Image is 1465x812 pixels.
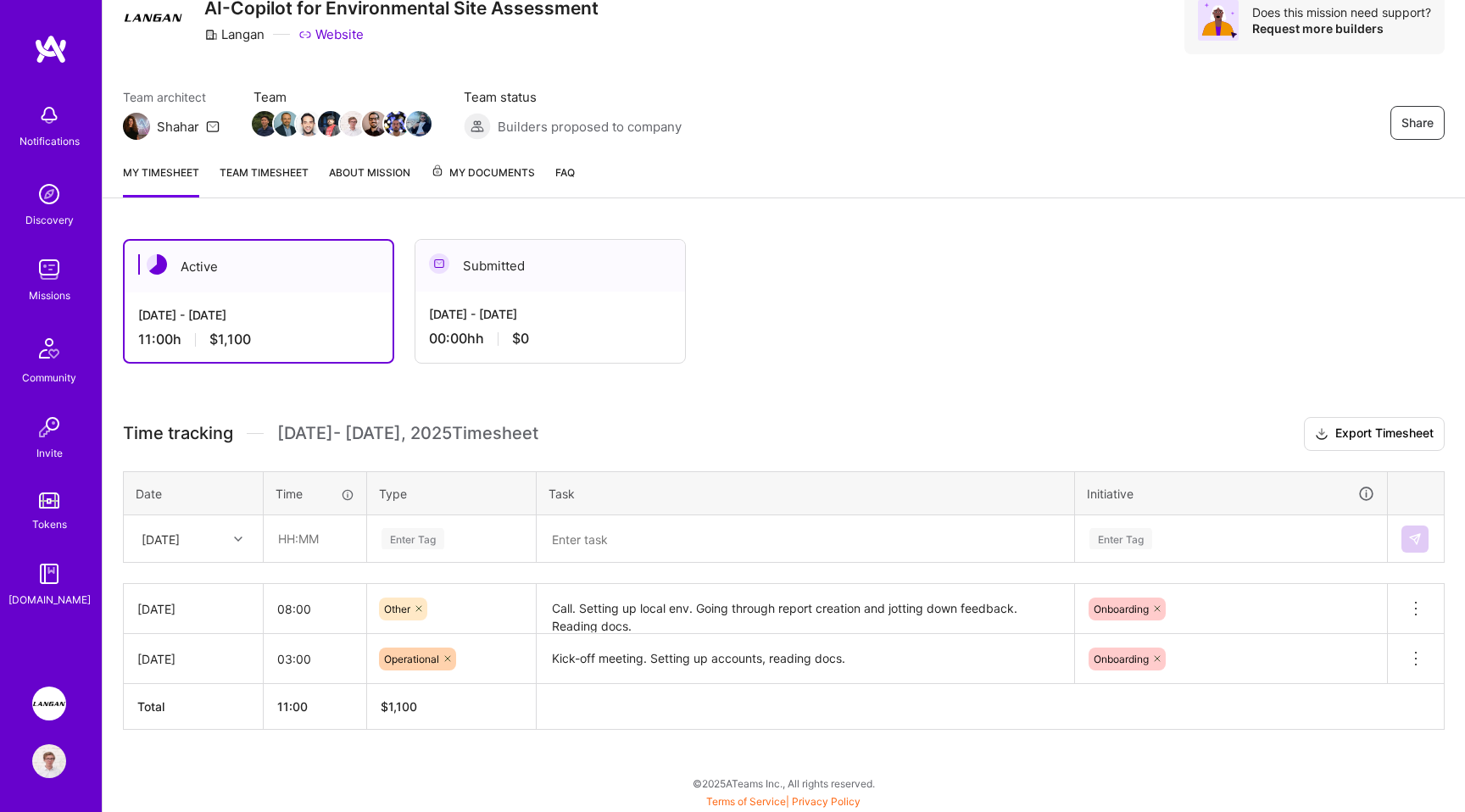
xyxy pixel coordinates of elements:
span: Time tracking [123,423,233,444]
img: teamwork [32,253,66,286]
img: Submitted [429,253,449,274]
a: Team Member Avatar [298,109,320,138]
i: icon Mail [206,120,220,133]
a: Website [298,25,364,43]
div: [DOMAIN_NAME] [8,591,91,609]
div: © 2025 ATeams Inc., All rights reserved. [102,762,1465,804]
img: Team Member Avatar [340,111,365,136]
div: [DATE] - [DATE] [429,305,671,323]
img: Team Member Avatar [362,111,387,136]
a: User Avatar [28,744,70,778]
img: Team Member Avatar [318,111,343,136]
span: Onboarding [1094,653,1149,665]
span: Operational [384,653,439,665]
div: [DATE] - [DATE] [138,306,379,324]
img: logo [34,34,68,64]
div: Enter Tag [1089,526,1152,552]
img: guide book [32,557,66,591]
img: Team Member Avatar [384,111,409,136]
textarea: Call. Setting up local env. Going through report creation and jotting down feedback. Reading docs. [538,586,1072,632]
a: FAQ [555,164,575,197]
img: Team Member Avatar [406,111,432,136]
span: Share [1401,114,1434,131]
i: icon Chevron [234,535,242,543]
img: Invite [32,410,66,444]
span: | [706,795,861,808]
a: About Mission [329,164,410,197]
button: Export Timesheet [1304,417,1445,451]
a: Team Member Avatar [342,109,364,138]
th: Date [124,471,264,515]
div: Shahar [157,118,199,136]
i: icon Download [1315,425,1329,443]
img: discovery [32,177,66,211]
th: Task [537,471,1075,515]
div: Invite [36,444,63,462]
div: Community [22,369,76,387]
th: Type [367,471,537,515]
a: Team Member Avatar [276,109,298,138]
div: Does this mission need support? [1252,4,1431,20]
div: [DATE] [137,650,249,668]
img: Community [29,328,70,369]
input: HH:MM [264,587,366,631]
input: HH:MM [265,516,365,561]
a: Team timesheet [220,164,309,197]
a: Team Member Avatar [253,109,276,138]
th: 11:00 [264,684,367,730]
div: Notifications [19,132,80,150]
img: Active [147,254,167,275]
a: Team Member Avatar [386,109,408,138]
a: Terms of Service [706,795,786,808]
span: [DATE] - [DATE] , 2025 Timesheet [277,423,538,444]
img: Team Member Avatar [296,111,321,136]
textarea: Kick-off meeting. Setting up accounts, reading docs. [538,636,1072,682]
a: Privacy Policy [792,795,861,808]
img: User Avatar [32,744,66,778]
span: Builders proposed to company [498,118,682,136]
div: Request more builders [1252,20,1431,36]
input: HH:MM [264,637,366,681]
div: Langan [204,25,265,43]
div: 00:00h h [429,330,671,348]
i: icon CompanyGray [204,28,218,42]
a: My Documents [431,164,535,197]
div: Active [125,241,393,292]
span: Onboarding [1094,603,1149,615]
span: Other [384,603,410,615]
div: Initiative [1087,484,1375,503]
button: Share [1390,106,1445,140]
span: My Documents [431,164,535,182]
img: Submit [1408,532,1422,546]
img: Builders proposed to company [464,113,491,140]
a: Team Member Avatar [408,109,430,138]
span: $1,100 [209,331,251,348]
div: Tokens [32,515,67,533]
div: [DATE] [137,600,249,618]
img: Team Architect [123,113,150,140]
span: $0 [512,330,529,348]
span: Team [253,88,430,106]
img: bell [32,98,66,132]
span: Team status [464,88,682,106]
th: Total [124,684,264,730]
img: tokens [39,492,59,509]
div: 11:00 h [138,331,379,348]
a: Team Member Avatar [320,109,342,138]
div: Time [276,485,354,503]
img: Team Member Avatar [274,111,299,136]
div: Missions [29,286,70,304]
div: Enter Tag [382,526,444,552]
div: Discovery [25,211,74,229]
a: Team Member Avatar [364,109,386,138]
a: My timesheet [123,164,199,197]
span: Team architect [123,88,220,106]
span: $ 1,100 [381,699,417,714]
img: Team Member Avatar [252,111,277,136]
div: [DATE] [142,530,180,548]
img: Langan: AI-Copilot for Environmental Site Assessment [32,687,66,720]
div: Submitted [415,240,685,292]
a: Langan: AI-Copilot for Environmental Site Assessment [28,687,70,720]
